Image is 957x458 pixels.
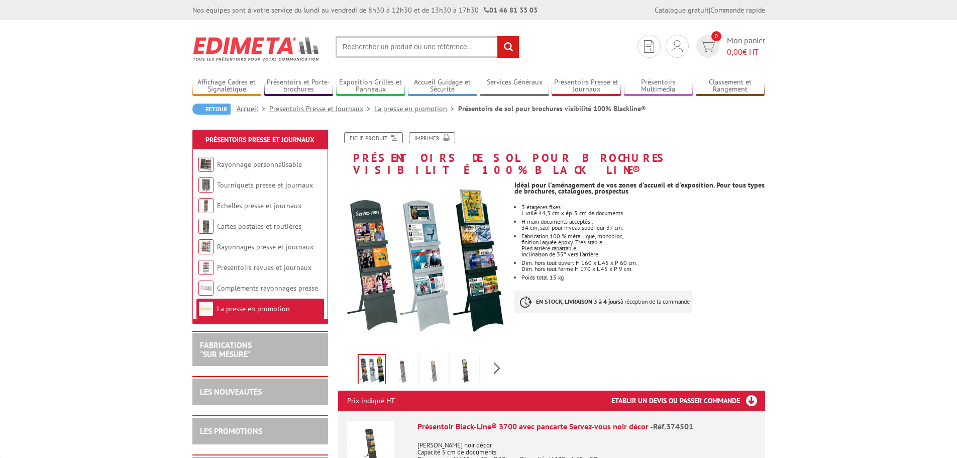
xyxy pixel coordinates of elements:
[205,135,314,144] a: Présentoirs Presse et Journaux
[480,78,549,95] a: Services Généraux
[217,242,313,251] a: Rayonnages presse et journaux
[497,36,519,58] input: rechercher
[347,391,395,411] p: Prix indiqué HT
[200,340,252,359] a: FABRICATIONS"Sur Mesure"
[217,180,313,190] a: Tourniquets presse et journaux
[338,181,507,350] img: 374501-374514-374503.jpg
[331,132,773,176] h1: Présentoirs de sol pour brochures visibilité 100% Blackline®
[192,78,262,95] a: Affichage Cadres et Signalétique
[192,30,321,67] img: Edimeta
[336,78,405,95] a: Exposition Grilles et Panneaux
[521,260,765,266] div: Dim. hors tout ouvert H 160 x L 45 x P 60 cm.
[611,391,765,411] h3: Etablir un devis ou passer commande
[198,198,214,213] img: Echelles presse et journaux
[192,104,231,115] a: Retour
[521,251,765,257] div: Inclinaison de 35° vers l’arrière.
[484,356,508,387] img: 374513.jpg
[198,219,214,234] img: Cartes postales et routières
[409,132,455,143] a: Imprimer
[422,356,446,387] img: 374514.jpg
[198,177,214,193] img: Tourniquets presse et journaux
[521,204,765,210] div: 3 étagères fixes :
[198,281,214,296] img: Compléments rayonnages presse
[217,304,290,313] a: La presse en promotion
[727,35,765,58] span: Mon panier
[521,245,765,251] div: Pied arrière rabattable.
[198,239,214,254] img: Rayonnages presse et journaux
[408,78,477,95] a: Accueil Guidage et Sécurité
[336,36,519,58] input: Rechercher un produit ou une référence...
[711,31,721,41] span: 0
[694,35,765,58] a: devis rapide 0 Mon panier 0,00€ HT
[492,360,502,377] span: Next
[217,160,302,169] a: Rayonnage personnalisable
[696,78,765,95] a: Classement et Rangement
[217,284,318,293] a: Compléments rayonnages presse
[521,219,765,225] div: H maxi documents acceptés :
[727,46,765,58] span: € HT
[198,301,214,316] img: La presse en promotion
[198,157,214,172] img: Rayonnage personnalisable
[624,78,693,95] a: Présentoirs Multimédia
[264,78,334,95] a: Présentoirs et Porte-brochures
[727,47,742,57] span: 0,00
[521,225,765,231] div: 34 cm, sauf pour niveau supérieur 37 cm.
[198,260,214,275] img: Présentoirs revues et journaux
[217,263,311,272] a: Présentoirs revues et journaux
[536,298,620,305] strong: EN STOCK, LIVRAISON 3 à 4 jours
[521,233,765,239] div: Fabrication 100 % métallique, monobloc,
[710,6,765,15] a: Commande rapide
[653,421,693,431] span: Réf.374501
[484,6,538,15] strong: 01 46 81 33 03
[359,355,385,386] img: 374501-374514-374503.jpg
[458,104,646,114] li: Présentoirs de sol pour brochures visibilité 100% Blackline®
[521,210,765,216] div: L utile 44,5 cm x ép. 5 cm de documents.
[200,426,262,436] a: LES PROMOTIONS
[391,356,415,387] img: 374510.jpg
[521,274,765,281] li: Poids total 13 kg
[700,41,715,52] img: devis rapide
[521,239,765,245] div: finition laquée époxy. Très stable.
[453,356,477,387] img: 374504.jpg
[374,104,458,113] a: La presse en promotion
[269,104,374,113] a: Présentoirs Presse et Journaux
[344,132,403,143] a: Fiche produit
[552,78,621,95] a: Présentoirs Presse et Journaux
[521,266,765,272] div: Dim. hors tout fermé H 170 x L 45 x P 9 cm.
[200,387,262,397] a: LES NOUVEAUTÉS
[655,5,765,15] div: |
[655,6,709,15] a: Catalogue gratuit
[514,291,692,313] p: à réception de la commande
[417,421,756,432] div: Présentoir Black-Line® 3700 avec pancarte Servez-vous noir décor -
[217,201,301,210] a: Echelles presse et journaux
[217,222,301,231] a: Cartes postales et routières
[514,180,765,196] strong: Idéal pour l'aménagement de vos zones d'accueil et d'exposition. Pour tous types de brochures, ca...
[192,5,538,15] div: Nos équipes sont à votre service du lundi au vendredi de 8h30 à 12h30 et de 13h30 à 17h30
[672,40,683,52] img: devis rapide
[237,104,269,113] a: Accueil
[644,40,654,53] img: devis rapide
